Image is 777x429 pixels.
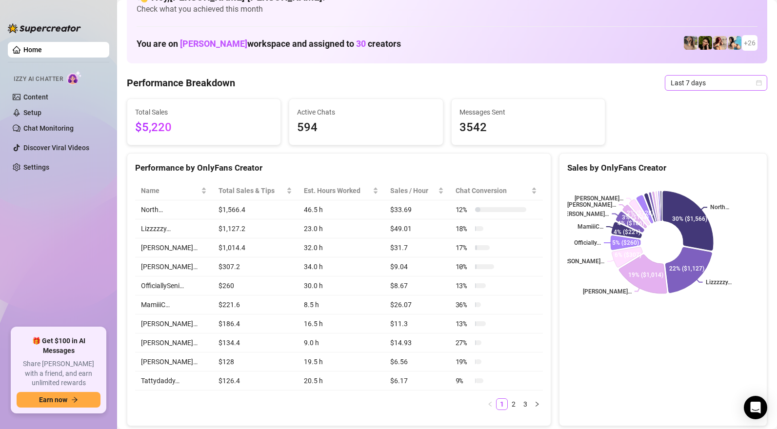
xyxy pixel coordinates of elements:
img: logo-BBDzfeDw.svg [8,23,81,33]
span: 17 % [456,242,471,253]
li: 2 [508,398,519,410]
a: Settings [23,163,49,171]
text: North… [710,204,729,211]
td: 32.0 h [298,238,384,257]
td: $6.17 [384,371,450,390]
img: North (@northnattvip) [728,36,741,50]
td: $1,127.2 [213,219,299,238]
td: 46.5 h [298,200,384,219]
td: [PERSON_NAME]… [135,238,213,257]
a: Content [23,93,48,101]
td: [PERSON_NAME]… [135,314,213,333]
span: 19 % [456,356,471,367]
td: $134.4 [213,333,299,352]
span: 9 % [456,375,471,386]
td: 23.0 h [298,219,384,238]
span: Active Chats [297,107,435,117]
text: [PERSON_NAME]… [567,201,616,208]
span: 13 % [456,280,471,291]
td: $1,014.4 [213,238,299,257]
span: [PERSON_NAME] [180,39,247,49]
th: Chat Conversion [450,181,543,200]
span: 18 % [456,223,471,234]
h1: You are on workspace and assigned to creators [137,39,401,49]
img: AI Chatter [67,71,82,85]
td: Lizzzzzy… [135,219,213,238]
span: Last 7 days [671,76,761,90]
a: Discover Viral Videos [23,144,89,152]
span: Earn now [39,396,67,404]
th: Total Sales & Tips [213,181,299,200]
span: Izzy AI Chatter [14,75,63,84]
span: Sales / Hour [390,185,436,196]
text: Lizzzzzy… [706,279,732,286]
text: Officially... [574,239,601,246]
span: 36 % [456,299,471,310]
span: 12 % [456,204,471,215]
span: Check what you achieved this month [137,4,757,15]
td: $8.67 [384,276,450,295]
span: 27 % [456,337,471,348]
td: 19.5 h [298,352,384,371]
td: MamiiiC… [135,295,213,314]
li: Next Page [531,398,543,410]
td: $11.3 [384,314,450,333]
span: + 26 [744,38,756,48]
a: 3 [520,399,531,409]
div: Open Intercom Messenger [744,396,767,419]
button: Earn nowarrow-right [17,392,100,408]
div: Sales by OnlyFans Creator [567,161,759,175]
div: Performance by OnlyFans Creator [135,161,543,175]
td: $49.01 [384,219,450,238]
text: [PERSON_NAME]… [556,258,604,265]
td: [PERSON_NAME]… [135,257,213,276]
td: $6.56 [384,352,450,371]
a: Chat Monitoring [23,124,74,132]
td: 16.5 h [298,314,384,333]
button: left [484,398,496,410]
td: $126.4 [213,371,299,390]
td: Tattydaddy… [135,371,213,390]
span: arrow-right [71,396,78,403]
td: $128 [213,352,299,371]
th: Name [135,181,213,200]
td: $307.2 [213,257,299,276]
span: 10 % [456,261,471,272]
td: $31.7 [384,238,450,257]
td: North… [135,200,213,219]
td: 20.5 h [298,371,384,390]
span: left [487,401,493,407]
h4: Performance Breakdown [127,76,235,90]
span: 594 [297,118,435,137]
a: Setup [23,109,41,117]
img: emilylou (@emilyylouu) [684,36,697,50]
text: [PERSON_NAME]… [575,195,623,202]
span: 13 % [456,318,471,329]
li: 1 [496,398,508,410]
td: $1,566.4 [213,200,299,219]
span: right [534,401,540,407]
text: MamiiiC… [578,223,603,230]
img: North (@northnattfree) [713,36,727,50]
text: [PERSON_NAME]… [560,211,609,217]
div: Est. Hours Worked [304,185,371,196]
button: right [531,398,543,410]
a: Home [23,46,42,54]
span: Messages Sent [459,107,597,117]
span: Total Sales [135,107,273,117]
text: [PERSON_NAME]… [583,288,632,295]
span: Share [PERSON_NAME] with a friend, and earn unlimited rewards [17,359,100,388]
img: playfuldimples (@playfuldimples) [698,36,712,50]
td: $221.6 [213,295,299,314]
td: 30.0 h [298,276,384,295]
td: [PERSON_NAME]… [135,333,213,352]
span: Name [141,185,199,196]
span: 30 [356,39,366,49]
span: Total Sales & Tips [219,185,285,196]
td: $33.69 [384,200,450,219]
li: Previous Page [484,398,496,410]
td: $260 [213,276,299,295]
td: $14.93 [384,333,450,352]
td: 8.5 h [298,295,384,314]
